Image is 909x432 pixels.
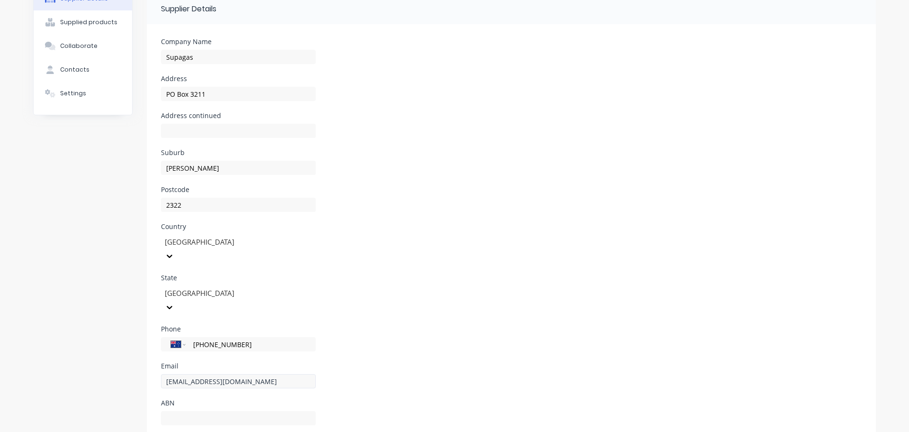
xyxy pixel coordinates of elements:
div: Collaborate [60,42,98,50]
div: Settings [60,89,86,98]
button: Settings [34,82,132,105]
div: Phone [161,326,316,332]
div: Postcode [161,186,316,193]
div: Address [161,75,316,82]
div: Contacts [60,65,89,74]
div: Address continued [161,112,316,119]
div: Supplied products [60,18,117,27]
div: Suburb [161,149,316,156]
button: Supplied products [34,10,132,34]
button: Collaborate [34,34,132,58]
div: Company Name [161,38,316,45]
div: Email [161,363,316,369]
div: Supplier Details [161,3,216,15]
button: Contacts [34,58,132,82]
div: ABN [161,400,316,406]
div: State [161,275,316,281]
div: Country [161,223,316,230]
